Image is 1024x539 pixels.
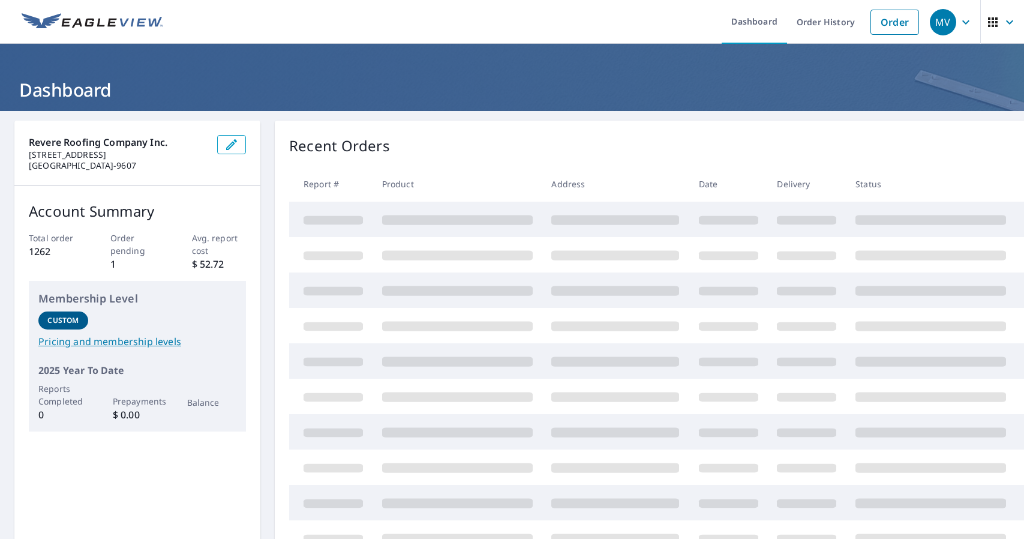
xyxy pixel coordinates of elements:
th: Status [846,166,1016,202]
p: $ 52.72 [192,257,247,271]
p: Prepayments [113,395,163,408]
a: Order [870,10,919,35]
p: Custom [47,315,79,326]
p: Revere Roofing Company Inc. [29,135,208,149]
p: 1262 [29,244,83,259]
th: Product [373,166,542,202]
p: Avg. report cost [192,232,247,257]
p: Account Summary [29,200,246,222]
p: Recent Orders [289,135,390,157]
p: [GEOGRAPHIC_DATA]-9607 [29,160,208,171]
th: Address [542,166,689,202]
p: 0 [38,408,88,422]
img: EV Logo [22,13,163,31]
p: Membership Level [38,291,236,307]
p: $ 0.00 [113,408,163,422]
div: MV [930,9,956,35]
p: Balance [187,396,237,409]
h1: Dashboard [14,77,1010,102]
p: Total order [29,232,83,244]
th: Report # [289,166,373,202]
p: Reports Completed [38,382,88,408]
th: Date [689,166,768,202]
p: Order pending [110,232,165,257]
p: [STREET_ADDRESS] [29,149,208,160]
p: 1 [110,257,165,271]
p: 2025 Year To Date [38,363,236,378]
a: Pricing and membership levels [38,334,236,349]
th: Delivery [767,166,846,202]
